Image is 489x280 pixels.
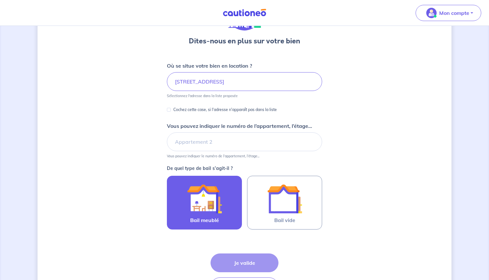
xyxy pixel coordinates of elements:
button: illu_account_valid_menu.svgMon compte [416,5,481,21]
p: Mon compte [439,9,469,17]
img: illu_account_valid_menu.svg [426,8,437,18]
p: Cochez cette case, si l'adresse n'apparaît pas dans la liste [173,106,277,114]
p: Vous pouvez indiquer le numéro de l’appartement, l’étage... [167,154,259,158]
p: Vous pouvez indiquer le numéro de l’appartement, l’étage... [167,122,312,130]
img: Cautioneo [220,9,269,17]
h3: Dites-nous en plus sur votre bien [189,36,300,46]
p: De quel type de bail s’agit-il ? [167,166,322,171]
img: illu_empty_lease.svg [267,181,302,216]
input: Appartement 2 [167,132,322,151]
img: illu_furnished_lease.svg [187,181,222,216]
span: Bail meublé [190,216,219,224]
p: Où se situe votre bien en location ? [167,62,252,70]
p: Sélectionnez l'adresse dans la liste proposée [167,94,238,98]
span: Bail vide [274,216,295,224]
input: 2 rue de paris, 59000 lille [167,72,322,91]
